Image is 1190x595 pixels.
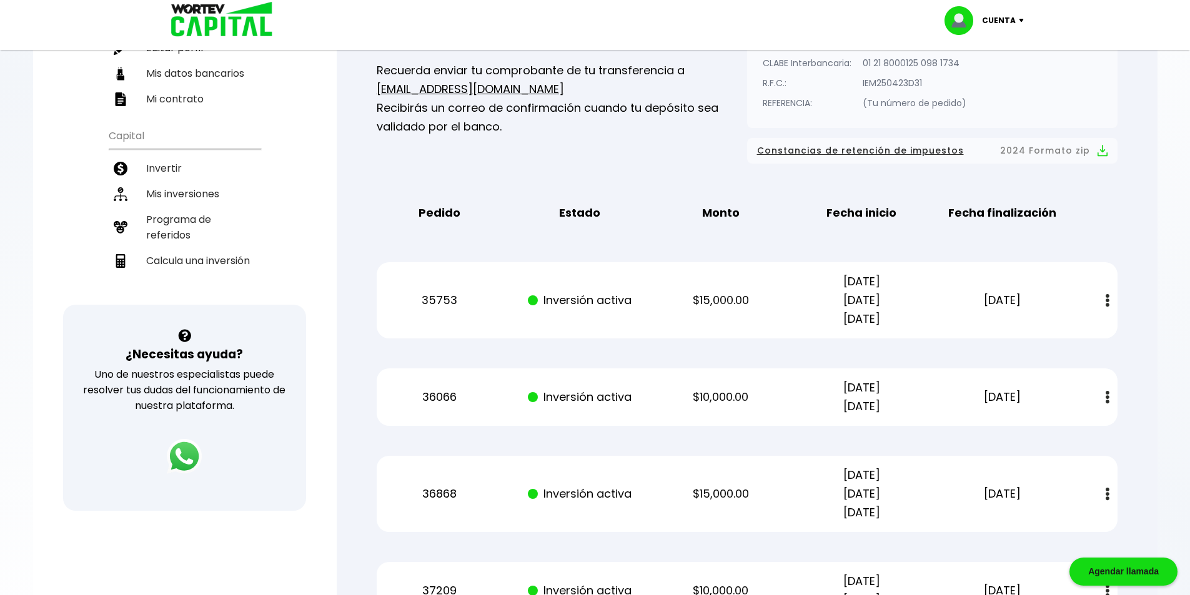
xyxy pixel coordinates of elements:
p: $10,000.00 [662,388,780,406]
p: IEM250423D31 [863,74,966,92]
p: Inversión activa [521,291,640,310]
p: Recuerda enviar tu comprobante de tu transferencia a Recibirás un correo de confirmación cuando t... [377,61,747,136]
img: inversiones-icon.6695dc30.svg [114,187,127,201]
b: Fecha inicio [826,204,896,222]
p: CLABE Interbancaria: [763,54,851,72]
p: 01 21 8000125 098 1734 [863,54,966,72]
p: [DATE] [943,291,1062,310]
p: Inversión activa [521,388,640,406]
a: Invertir [109,155,260,181]
a: Mi contrato [109,86,260,112]
p: Cuenta [982,11,1016,30]
img: icon-down [1016,19,1033,22]
p: REFERENCIA: [763,94,851,112]
a: Calcula una inversión [109,248,260,273]
span: Constancias de retención de impuestos [757,143,964,159]
img: contrato-icon.f2db500c.svg [114,92,127,106]
a: [EMAIL_ADDRESS][DOMAIN_NAME] [377,81,564,97]
img: datos-icon.10cf9172.svg [114,67,127,81]
p: [DATE] [DATE] [DATE] [802,466,921,522]
button: Constancias de retención de impuestos2024 Formato zip [757,143,1108,159]
p: 36066 [380,388,498,406]
img: invertir-icon.b3b967d7.svg [114,162,127,175]
ul: Capital [109,122,260,305]
b: Fecha finalización [948,204,1056,222]
p: [DATE] [DATE] [DATE] [802,272,921,328]
img: calculadora-icon.17d418c4.svg [114,254,127,268]
a: Programa de referidos [109,207,260,248]
h3: ¿Necesitas ayuda? [126,345,243,363]
b: Monto [702,204,740,222]
p: [DATE] [943,484,1062,503]
div: Agendar llamada [1069,558,1178,586]
img: profile-image [945,6,982,35]
img: recomiendanos-icon.9b8e9327.svg [114,220,127,234]
p: R.F.C.: [763,74,851,92]
ul: Perfil [109,1,260,112]
p: [DATE] [DATE] [802,378,921,416]
b: Estado [559,204,600,222]
p: $15,000.00 [662,291,780,310]
p: Inversión activa [521,484,640,503]
a: Mis datos bancarios [109,61,260,86]
p: 36868 [380,484,498,503]
p: Uno de nuestros especialistas puede resolver tus dudas del funcionamiento de nuestra plataforma. [79,366,290,413]
img: logos_whatsapp-icon.242b2217.svg [167,439,202,474]
a: Mis inversiones [109,181,260,207]
p: 35753 [380,291,498,310]
b: Pedido [419,204,460,222]
p: $15,000.00 [662,484,780,503]
p: [DATE] [943,388,1062,406]
p: (Tu número de pedido) [863,94,966,112]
